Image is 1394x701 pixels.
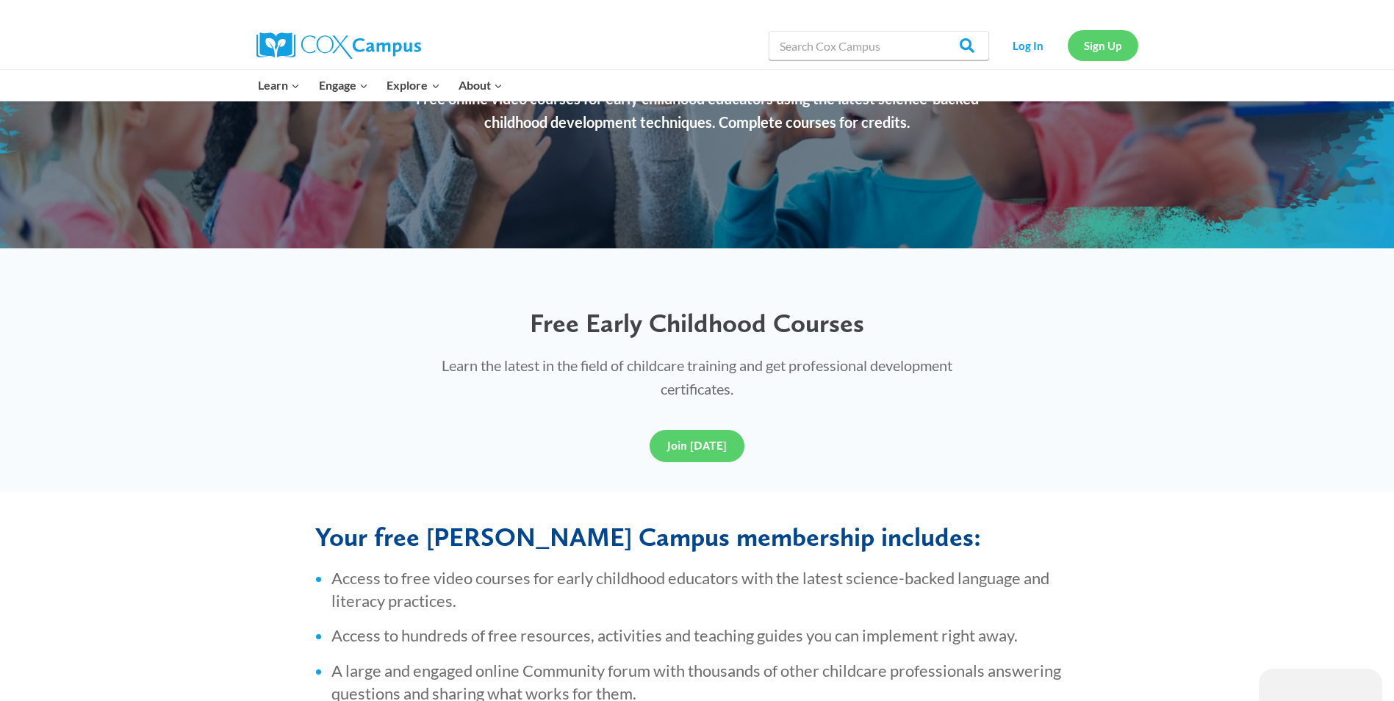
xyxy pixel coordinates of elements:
nav: Primary Navigation [249,70,512,101]
input: Search Cox Campus [769,31,989,60]
button: Child menu of Explore [378,70,450,101]
li: Access to free video courses for early childhood educators with the latest science-backed languag... [331,567,1079,613]
p: Free online video courses for early childhood educators using the latest science-backed childhood... [400,87,995,134]
button: Child menu of Engage [309,70,378,101]
li: Access to hundreds of free resources, activities and teaching guides you can implement right away. [331,625,1079,647]
nav: Secondary Navigation [996,30,1138,60]
img: Cox Campus [256,32,421,59]
button: Child menu of About [449,70,512,101]
span: Your free [PERSON_NAME] Campus membership includes: [315,521,981,553]
a: Sign Up [1068,30,1138,60]
a: Log In [996,30,1060,60]
p: Learn the latest in the field of childcare training and get professional development certificates. [413,353,982,400]
a: Join [DATE] [650,430,744,462]
button: Child menu of Learn [249,70,310,101]
span: Free Early Childhood Courses [530,307,864,339]
span: Join [DATE] [667,439,727,453]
